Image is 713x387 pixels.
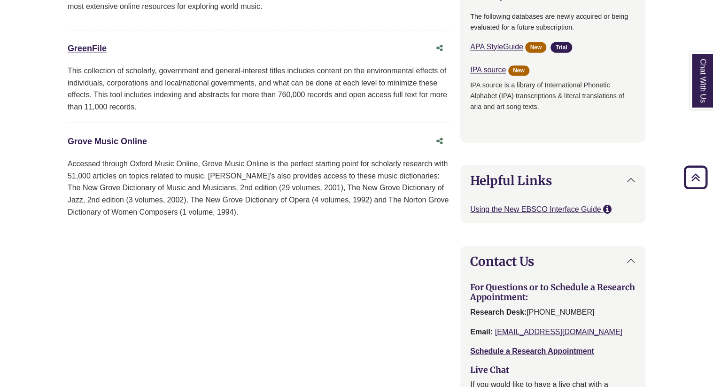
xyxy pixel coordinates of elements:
[470,282,635,302] h3: For Questions or to Schedule a Research Appointment:
[68,44,107,53] a: GreenFile
[470,11,635,33] p: The following databases are newly acquired or being evaluated for a future subscription.
[430,132,449,150] button: Share this database
[470,80,635,123] p: IPA source is a library of International Phonetic Alphabet (IPA) transcriptions & literal transla...
[525,42,546,53] span: New
[461,246,645,276] button: Contact Us
[681,171,711,184] a: Back to Top
[470,306,635,318] p: [PHONE_NUMBER]
[470,347,594,355] a: Schedule a Research Appointment
[495,327,622,335] a: [EMAIL_ADDRESS][DOMAIN_NAME]
[68,136,147,146] a: Grove Music Online
[470,308,527,316] strong: Research Desk:
[550,42,572,53] span: Trial
[470,327,493,335] strong: Email:
[68,157,449,217] div: Accessed through Oxford Music Online, Grove Music Online is the perfect starting point for schola...
[470,66,506,74] a: IPA source
[430,39,449,57] button: Share this database
[470,43,523,51] a: APA StyleGuide
[470,205,603,213] a: Using the New EBSCO Interface Guide
[508,65,529,76] span: New
[470,364,635,375] h3: Live Chat
[461,165,645,195] button: Helpful Links
[68,65,449,113] div: This collection of scholarly, government and general-interest titles includes content on the envi...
